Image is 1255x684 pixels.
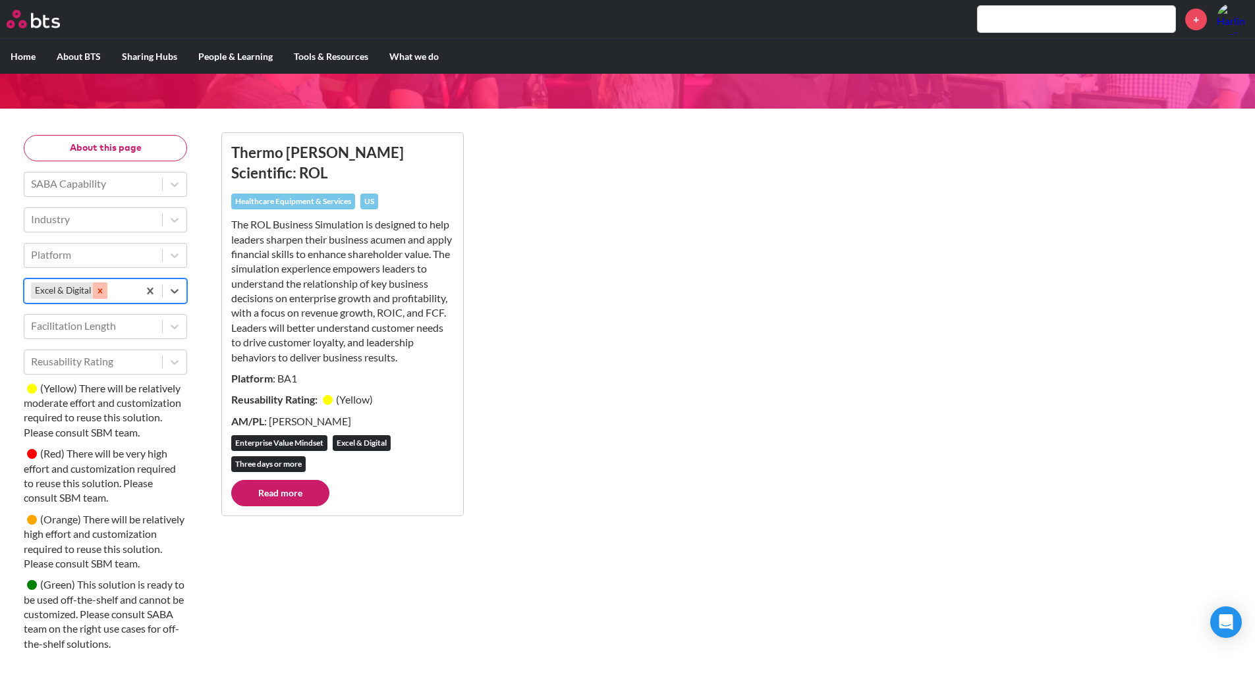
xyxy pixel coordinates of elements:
h3: Thermo [PERSON_NAME] Scientific: ROL [231,142,454,184]
small: There will be relatively high effort and customization required to reuse this solution. Please co... [24,513,184,569]
p: The ROL Business Simulation is designed to help leaders sharpen their business acumen and apply f... [231,217,454,365]
div: Three days or more [231,456,306,472]
small: ( Green ) [40,578,75,591]
div: US [360,194,378,209]
img: BTS Logo [7,10,60,28]
div: Excel & Digital [31,282,93,299]
div: Enterprise Value Mindset [231,435,327,451]
a: Go home [7,10,84,28]
button: About this page [24,135,187,161]
div: Open Intercom Messenger [1210,606,1242,638]
div: Remove Excel & Digital [93,282,107,299]
label: People & Learning [188,39,283,74]
a: + [1185,9,1207,30]
strong: Reusability Rating: [231,393,320,406]
small: There will be very high effort and customization required to reuse this solution. Please consult ... [24,447,176,504]
small: ( Yellow ) [40,382,77,394]
img: Harlin Raniyal [1217,3,1248,35]
p: : [PERSON_NAME] [231,414,454,429]
p: : BA1 [231,371,454,386]
label: What we do [379,39,449,74]
strong: Platform [231,372,273,384]
a: Read more [231,480,329,506]
div: Excel & Digital [333,435,391,451]
small: This solution is ready to be used off-the-shelf and cannot be customized. Please consult SABA tea... [24,578,184,650]
small: ( Yellow ) [336,393,373,406]
small: There will be relatively moderate effort and customization required to reuse this solution. Pleas... [24,382,181,438]
small: ( Red ) [40,447,65,460]
a: Profile [1217,3,1248,35]
small: ( Orange ) [40,513,81,525]
label: Tools & Resources [283,39,379,74]
label: About BTS [46,39,111,74]
label: Sharing Hubs [111,39,188,74]
div: Healthcare Equipment & Services [231,194,355,209]
strong: AM/PL [231,415,264,427]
